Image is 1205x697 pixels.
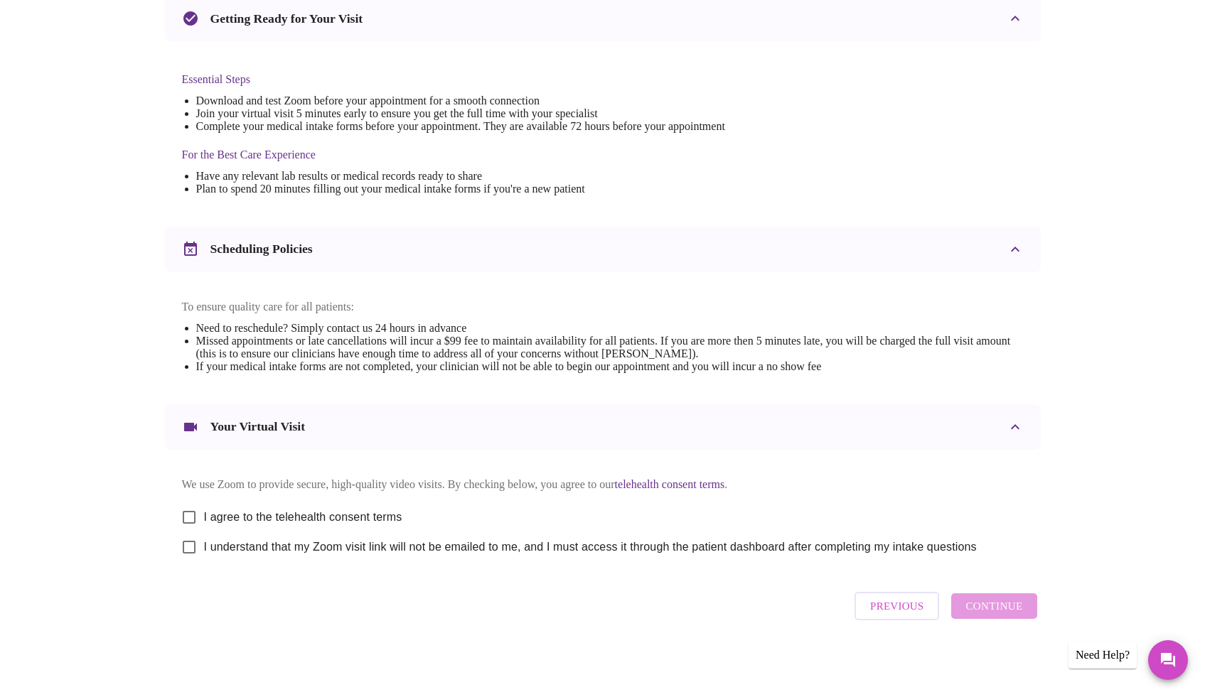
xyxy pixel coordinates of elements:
[870,597,923,615] span: Previous
[204,539,977,556] span: I understand that my Zoom visit link will not be emailed to me, and I must access it through the ...
[210,419,306,434] h3: Your Virtual Visit
[1148,640,1188,680] button: Messages
[182,301,1024,313] p: To ensure quality care for all patients:
[204,509,402,526] span: I agree to the telehealth consent terms
[1069,642,1137,669] div: Need Help?
[196,322,1024,335] li: Need to reschedule? Simply contact us 24 hours in advance
[196,120,725,133] li: Complete your medical intake forms before your appointment. They are available 72 hours before yo...
[182,73,725,86] h4: Essential Steps
[210,11,363,26] h3: Getting Ready for Your Visit
[196,183,725,195] li: Plan to spend 20 minutes filling out your medical intake forms if you're a new patient
[182,478,1024,491] p: We use Zoom to provide secure, high-quality video visits. By checking below, you agree to our .
[196,107,725,120] li: Join your virtual visit 5 minutes early to ensure you get the full time with your specialist
[165,404,1041,450] div: Your Virtual Visit
[196,94,725,107] li: Download and test Zoom before your appointment for a smooth connection
[196,170,725,183] li: Have any relevant lab results or medical records ready to share
[196,360,1024,373] li: If your medical intake forms are not completed, your clinician will not be able to begin our appo...
[196,335,1024,360] li: Missed appointments or late cancellations will incur a $99 fee to maintain availability for all p...
[182,148,725,161] h4: For the Best Care Experience
[165,227,1041,272] div: Scheduling Policies
[615,478,725,490] a: telehealth consent terms
[855,592,939,620] button: Previous
[210,242,313,256] h3: Scheduling Policies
